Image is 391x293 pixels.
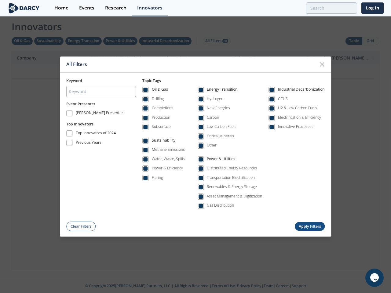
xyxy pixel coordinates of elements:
[361,2,384,14] a: Log In
[152,124,171,130] div: Subsurface
[306,2,357,14] input: Advanced Search
[66,101,95,107] span: Event Presenter
[207,143,217,148] div: Other
[7,3,41,13] img: logo-wide.svg
[278,87,325,94] div: Industrial Decarbonization
[278,96,288,102] div: CCUS
[207,115,219,120] div: Carbon
[365,269,385,287] iframe: chat widget
[207,124,236,130] div: Low Carbon Fuels
[278,115,321,120] div: Electrification & Efficiency
[54,5,68,10] div: Home
[76,110,123,118] div: [PERSON_NAME] Presenter
[66,101,95,107] button: Event Presenter
[207,106,230,111] div: New Energies
[152,147,185,153] div: Methane Emissions
[152,175,163,180] div: Flaring
[207,175,255,180] div: Transportation Electrification
[278,124,313,130] div: Innovative Processes
[66,86,136,97] input: Keyword
[66,121,93,127] button: Top Innovators
[76,130,116,138] div: Top Innovators of 2024
[76,140,101,147] div: Previous Years
[152,166,183,171] div: Power & Efficiency
[207,156,235,164] div: Power & Utilities
[207,203,234,208] div: Gas Distribution
[207,133,234,139] div: Critical Minerals
[295,222,325,231] button: Apply Filters
[207,166,257,171] div: Distributed Energy Resources
[152,156,185,162] div: Water, Waste, Spills
[66,222,96,231] button: Clear Filters
[105,5,126,10] div: Research
[207,96,223,102] div: Hydrogen
[142,78,161,83] span: Topic Tags
[66,59,316,70] div: All Filters
[79,5,94,10] div: Events
[207,184,257,190] div: Renewables & Energy Storage
[152,106,173,111] div: Completions
[152,138,175,145] div: Sustainability
[66,78,82,83] span: Keyword
[137,5,163,10] div: Innovators
[152,87,168,94] div: Oil & Gas
[278,106,317,111] div: H2 & Low Carbon Fuels
[152,115,170,120] div: Production
[152,96,164,102] div: Drilling
[207,194,262,199] div: Asset Management & Digitization
[207,87,238,94] div: Energy Transition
